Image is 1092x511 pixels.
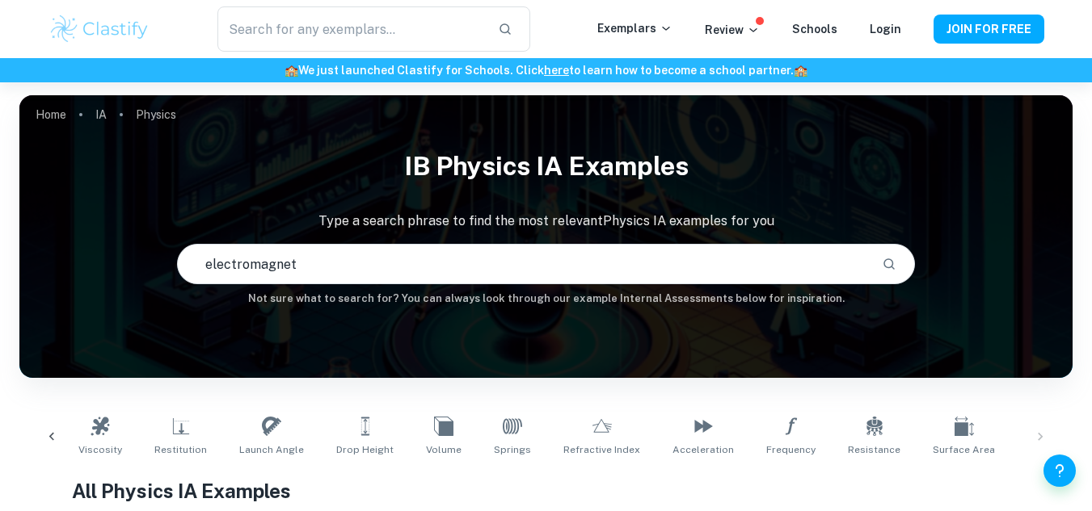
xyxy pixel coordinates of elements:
[544,64,569,77] a: here
[766,442,816,457] span: Frequency
[3,61,1089,79] h6: We just launched Clastify for Schools. Click to learn how to become a school partner.
[19,291,1073,307] h6: Not sure what to search for? You can always look through our example Internal Assessments below f...
[672,442,734,457] span: Acceleration
[285,64,298,77] span: 🏫
[705,21,760,39] p: Review
[875,250,903,278] button: Search
[1044,454,1076,487] button: Help and Feedback
[48,13,151,45] img: Clastify logo
[597,19,672,37] p: Exemplars
[217,6,484,52] input: Search for any exemplars...
[933,442,995,457] span: Surface Area
[870,23,901,36] a: Login
[154,442,207,457] span: Restitution
[792,23,837,36] a: Schools
[36,103,66,126] a: Home
[426,442,462,457] span: Volume
[95,103,107,126] a: IA
[239,442,304,457] span: Launch Angle
[78,442,122,457] span: Viscosity
[178,241,868,287] input: E.g. harmonic motion analysis, light diffraction experiments, sliding objects down a ramp...
[19,140,1073,192] h1: IB Physics IA examples
[794,64,807,77] span: 🏫
[136,106,176,124] p: Physics
[494,442,531,457] span: Springs
[934,15,1044,44] button: JOIN FOR FREE
[848,442,900,457] span: Resistance
[563,442,640,457] span: Refractive Index
[336,442,394,457] span: Drop Height
[19,212,1073,231] p: Type a search phrase to find the most relevant Physics IA examples for you
[72,476,1020,505] h1: All Physics IA Examples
